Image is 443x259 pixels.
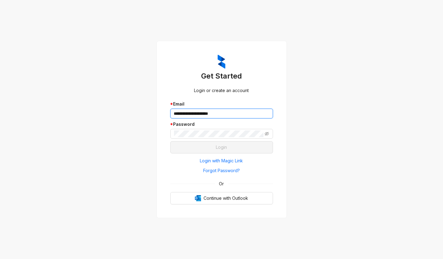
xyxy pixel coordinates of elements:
[170,101,273,107] div: Email
[170,121,273,128] div: Password
[170,71,273,81] h3: Get Started
[170,192,273,204] button: OutlookContinue with Outlook
[265,132,269,136] span: eye-invisible
[170,166,273,176] button: Forgot Password?
[200,157,243,164] span: Login with Magic Link
[170,87,273,94] div: Login or create an account
[204,195,248,202] span: Continue with Outlook
[215,180,228,187] span: Or
[218,55,225,69] img: ZumaIcon
[203,167,240,174] span: Forgot Password?
[170,156,273,166] button: Login with Magic Link
[170,141,273,153] button: Login
[195,195,201,201] img: Outlook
